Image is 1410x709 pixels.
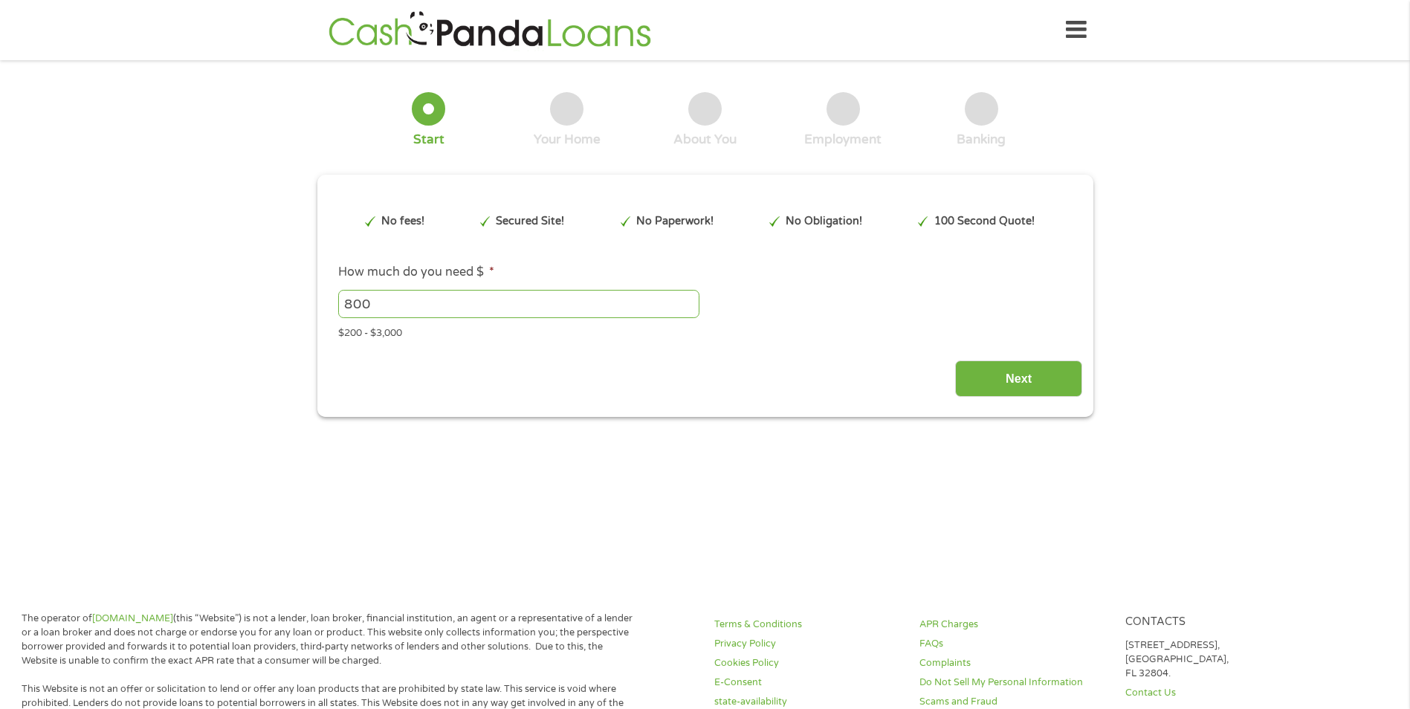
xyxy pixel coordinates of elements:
div: Your Home [534,132,601,148]
h4: Contacts [1125,615,1313,629]
a: FAQs [919,637,1107,651]
a: Cookies Policy [714,656,902,670]
div: Start [413,132,444,148]
p: Secured Site! [496,213,564,230]
p: No Paperwork! [636,213,714,230]
a: [DOMAIN_NAME] [92,612,173,624]
label: How much do you need $ [338,265,494,280]
a: Complaints [919,656,1107,670]
p: No Obligation! [786,213,862,230]
a: APR Charges [919,618,1107,632]
p: 100 Second Quote! [934,213,1035,230]
a: Contact Us [1125,686,1313,700]
a: Terms & Conditions [714,618,902,632]
p: The operator of (this “Website”) is not a lender, loan broker, financial institution, an agent or... [22,612,638,668]
a: Do Not Sell My Personal Information [919,676,1107,690]
input: Next [955,360,1082,397]
a: E-Consent [714,676,902,690]
div: Employment [804,132,882,148]
a: Privacy Policy [714,637,902,651]
div: $200 - $3,000 [338,321,1071,341]
div: Banking [957,132,1006,148]
img: GetLoanNow Logo [324,9,656,51]
p: [STREET_ADDRESS], [GEOGRAPHIC_DATA], FL 32804. [1125,638,1313,681]
div: About You [673,132,737,148]
p: No fees! [381,213,424,230]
